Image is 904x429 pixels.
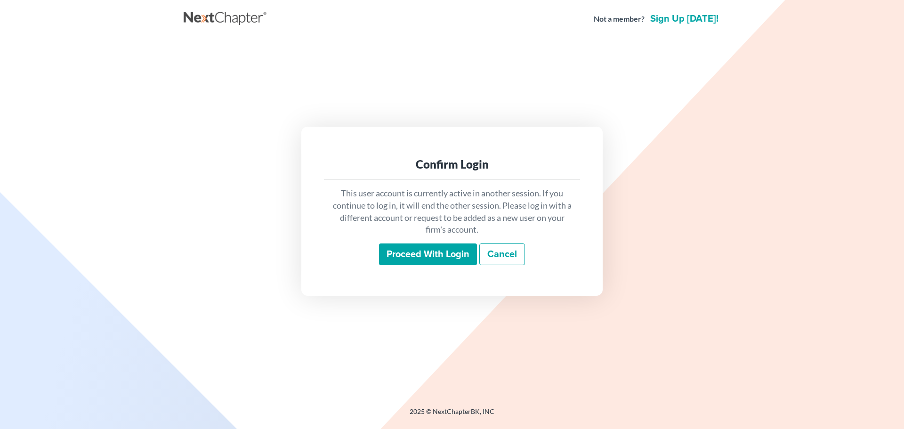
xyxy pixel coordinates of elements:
[331,157,573,172] div: Confirm Login
[594,14,645,24] strong: Not a member?
[184,407,720,424] div: 2025 © NextChapterBK, INC
[331,187,573,236] p: This user account is currently active in another session. If you continue to log in, it will end ...
[479,243,525,265] a: Cancel
[648,14,720,24] a: Sign up [DATE]!
[379,243,477,265] input: Proceed with login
